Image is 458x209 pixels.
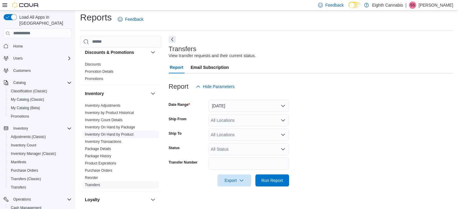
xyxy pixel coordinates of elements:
[410,2,415,9] span: SS
[85,197,100,203] h3: Loyalty
[325,2,344,8] span: Feedback
[85,183,100,187] span: Transfers
[11,55,25,62] button: Users
[6,175,74,183] button: Transfers (Classic)
[8,104,72,112] span: My Catalog (Beta)
[85,62,101,66] a: Discounts
[80,61,161,85] div: Discounts & Promotions
[217,174,251,186] button: Export
[6,141,74,149] button: Inventory Count
[6,112,74,121] button: Promotions
[85,91,104,97] h3: Inventory
[85,110,134,115] span: Inventory by Product Historical
[17,14,72,26] span: Load All Apps in [GEOGRAPHIC_DATA]
[80,102,161,191] div: Inventory
[13,126,28,131] span: Inventory
[85,69,114,74] span: Promotion Details
[11,125,72,132] span: Inventory
[208,100,289,112] button: [DATE]
[13,197,31,202] span: Operations
[85,49,134,55] h3: Discounts & Promotions
[169,131,182,136] label: Ship To
[85,197,148,203] button: Loyalty
[8,133,72,140] span: Adjustments (Classic)
[11,79,28,86] button: Catalog
[11,168,38,173] span: Purchase Orders
[11,79,72,86] span: Catalog
[1,195,74,204] button: Operations
[6,149,74,158] button: Inventory Manager (Classic)
[85,147,111,151] a: Package Details
[85,154,111,158] a: Package History
[8,142,72,149] span: Inventory Count
[13,68,31,73] span: Customers
[8,167,41,174] a: Purchase Orders
[85,69,114,74] a: Promotion Details
[85,103,120,108] a: Inventory Adjustments
[372,2,403,9] p: Eighth Cannabis
[85,168,112,173] span: Purchase Orders
[1,54,74,63] button: Users
[11,89,47,94] span: Classification (Classic)
[169,83,188,90] h3: Report
[1,66,74,75] button: Customers
[1,78,74,87] button: Catalog
[8,175,43,183] a: Transfers (Classic)
[8,150,58,157] a: Inventory Manager (Classic)
[6,104,74,112] button: My Catalog (Beta)
[191,61,229,73] span: Email Subscription
[169,117,186,121] label: Ship From
[8,96,47,103] a: My Catalog (Classic)
[85,176,98,180] a: Reorder
[115,13,146,25] a: Feedback
[149,196,157,203] button: Loyalty
[8,184,28,191] a: Transfers
[11,151,56,156] span: Inventory Manager (Classic)
[348,2,361,8] input: Dark Mode
[281,132,285,137] button: Open list of options
[11,106,40,110] span: My Catalog (Beta)
[85,140,121,144] a: Inventory Transactions
[85,77,103,81] a: Promotions
[13,56,23,61] span: Users
[8,113,72,120] span: Promotions
[255,174,289,186] button: Run Report
[169,36,176,43] button: Next
[85,118,123,122] a: Inventory Count Details
[8,175,72,183] span: Transfers (Classic)
[85,125,135,129] a: Inventory On Hand by Package
[85,161,116,166] span: Product Expirations
[169,160,198,165] label: Transfer Number
[193,81,237,93] button: Hide Parameters
[85,161,116,165] a: Product Expirations
[169,146,180,150] label: Status
[149,49,157,56] button: Discounts & Promotions
[6,133,74,141] button: Adjustments (Classic)
[281,118,285,123] button: Open list of options
[1,124,74,133] button: Inventory
[8,96,72,103] span: My Catalog (Classic)
[8,167,72,174] span: Purchase Orders
[8,142,39,149] a: Inventory Count
[85,183,100,187] a: Transfers
[6,183,74,192] button: Transfers
[125,16,143,22] span: Feedback
[8,104,42,112] a: My Catalog (Beta)
[13,80,26,85] span: Catalog
[203,84,235,90] span: Hide Parameters
[85,132,133,137] a: Inventory On Hand by Product
[8,184,72,191] span: Transfers
[85,91,148,97] button: Inventory
[170,61,183,73] span: Report
[85,103,120,108] span: Inventory Adjustments
[12,2,39,8] img: Cova
[6,166,74,175] button: Purchase Orders
[6,158,74,166] button: Manifests
[11,42,72,50] span: Home
[281,147,285,152] button: Open list of options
